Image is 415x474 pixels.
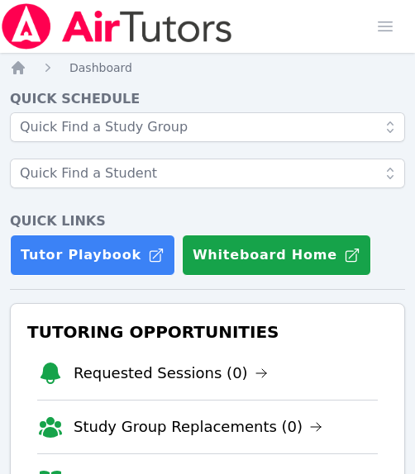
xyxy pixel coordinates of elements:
[10,159,405,188] input: Quick Find a Student
[10,59,405,76] nav: Breadcrumb
[10,211,405,231] h4: Quick Links
[69,59,132,76] a: Dashboard
[182,235,371,276] button: Whiteboard Home
[10,235,175,276] a: Tutor Playbook
[24,317,391,347] h3: Tutoring Opportunities
[74,415,322,438] a: Study Group Replacements (0)
[74,362,268,385] a: Requested Sessions (0)
[69,61,132,74] span: Dashboard
[10,89,405,109] h4: Quick Schedule
[10,112,405,142] input: Quick Find a Study Group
